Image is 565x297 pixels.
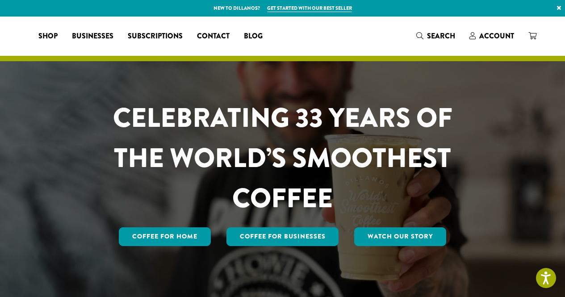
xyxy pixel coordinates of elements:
[72,31,113,42] span: Businesses
[38,31,58,42] span: Shop
[197,31,230,42] span: Contact
[226,227,339,246] a: Coffee For Businesses
[427,31,455,41] span: Search
[128,31,183,42] span: Subscriptions
[267,4,352,12] a: Get started with our best seller
[87,98,479,218] h1: CELEBRATING 33 YEARS OF THE WORLD’S SMOOTHEST COFFEE
[409,29,462,43] a: Search
[479,31,514,41] span: Account
[354,227,446,246] a: Watch Our Story
[119,227,211,246] a: Coffee for Home
[244,31,263,42] span: Blog
[31,29,65,43] a: Shop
